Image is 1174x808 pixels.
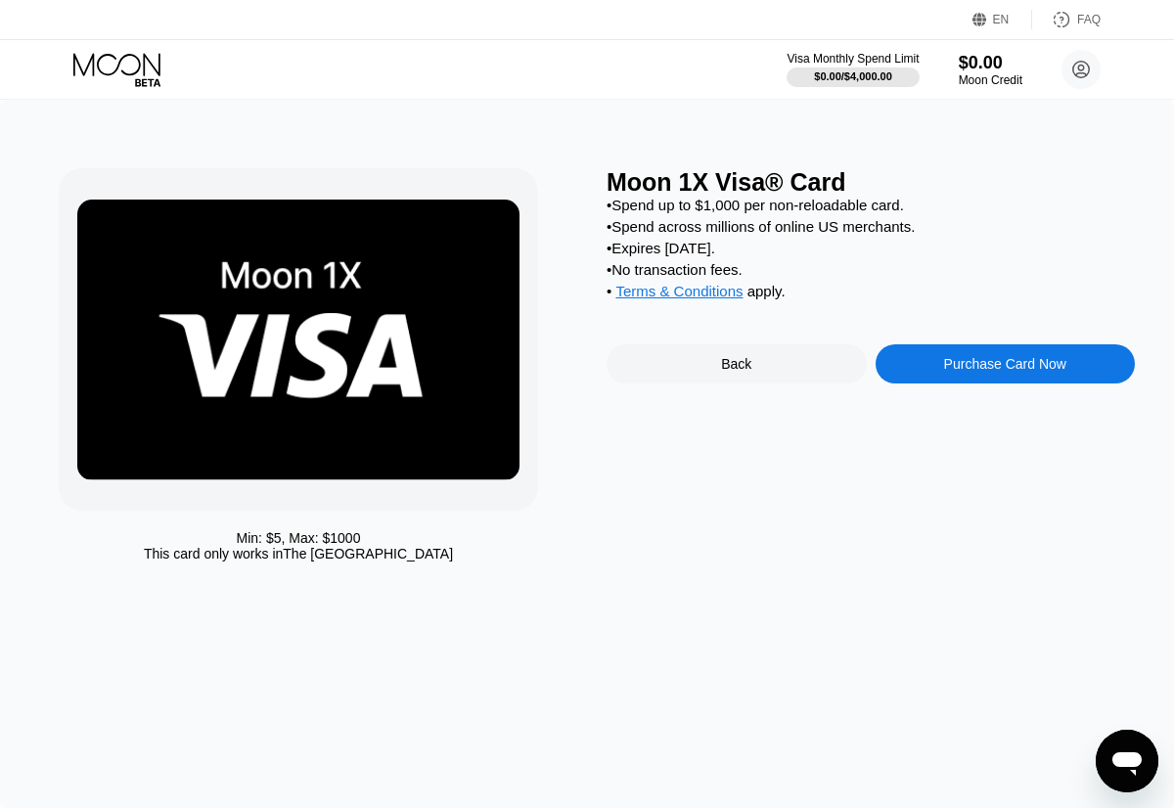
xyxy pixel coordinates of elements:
[787,52,919,87] div: Visa Monthly Spend Limit$0.00/$4,000.00
[876,344,1136,383] div: Purchase Card Now
[944,356,1066,372] div: Purchase Card Now
[959,53,1022,87] div: $0.00Moon Credit
[972,10,1032,29] div: EN
[615,283,743,299] span: Terms & Conditions
[1096,730,1158,792] iframe: Button to launch messaging window
[607,197,1135,213] div: • Spend up to $1,000 per non-reloadable card.
[787,52,919,66] div: Visa Monthly Spend Limit
[607,283,1135,304] div: • apply .
[607,218,1135,235] div: • Spend across millions of online US merchants.
[1077,13,1101,26] div: FAQ
[607,344,867,383] div: Back
[959,73,1022,87] div: Moon Credit
[607,261,1135,278] div: • No transaction fees.
[814,70,892,82] div: $0.00 / $4,000.00
[607,240,1135,256] div: • Expires [DATE].
[993,13,1010,26] div: EN
[721,356,751,372] div: Back
[237,530,361,546] div: Min: $ 5 , Max: $ 1000
[1032,10,1101,29] div: FAQ
[959,53,1022,73] div: $0.00
[615,283,743,304] div: Terms & Conditions
[144,546,453,561] div: This card only works in The [GEOGRAPHIC_DATA]
[607,168,1135,197] div: Moon 1X Visa® Card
